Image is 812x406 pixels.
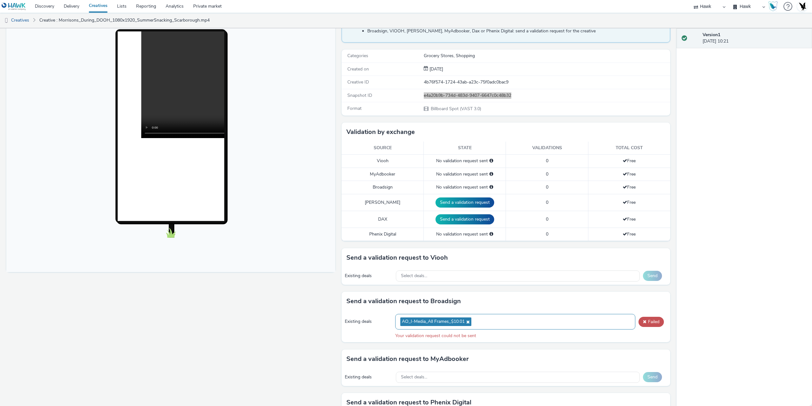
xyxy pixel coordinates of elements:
th: State [424,142,506,155]
td: Phenix Digital [342,228,424,241]
div: [DATE] 10:21 [703,32,807,45]
div: 4b76f574-1724-43ab-a23c-75f0adc0bac9 [424,79,670,85]
span: Free [623,184,636,190]
h3: Send a validation request to Viooh [346,253,448,263]
button: Send a validation request [435,214,494,224]
span: [DATE] [428,66,443,72]
span: Created on [347,66,369,72]
img: Account UK [797,2,807,11]
th: Validations [506,142,588,155]
div: Please select a deal below and click on Send to send a validation request to Phenix Digital. [489,231,493,237]
h3: Send a validation request to MyAdbooker [346,354,469,364]
span: Select deals... [401,273,427,279]
span: 0 [546,184,548,190]
span: 0 [546,171,548,177]
td: Viooh [342,155,424,168]
span: Free [623,216,636,222]
td: DAX [342,211,424,228]
div: Creation 01 August 2025, 10:21 [428,66,443,72]
td: MyAdbooker [342,168,424,181]
div: Existing deals [345,273,393,279]
strong: Version 1 [703,32,720,38]
a: Creative : Morrisons_During_DOOH_1080x1920_SummerSnacking_Scarborough.mp4 [36,13,213,28]
button: Failed [638,317,664,327]
span: Select deals... [401,375,427,380]
th: Source [342,142,424,155]
div: No validation request sent [427,184,502,190]
td: [PERSON_NAME] [342,194,424,211]
div: No validation request sent [427,171,502,177]
img: dooh [3,17,10,24]
th: Total cost [588,142,670,155]
span: Billboard Spot (VAST 3.0) [430,106,481,112]
span: Creative ID [347,79,369,85]
span: Free [623,171,636,177]
h3: Send a validation request to Broadsign [346,296,461,306]
div: Existing deals [345,374,393,380]
span: 0 [546,158,548,164]
span: Categories [347,53,368,59]
div: No validation request sent [427,231,502,237]
li: Broadsign, VIOOH, [PERSON_NAME], MyAdbooker, Dax or Phenix Digital: send a validation request for... [367,28,667,34]
button: Send a validation request [435,197,494,208]
span: Format [347,105,362,111]
h3: Validation by exchange [346,127,415,137]
img: undefined Logo [2,3,26,10]
div: e4a20b9b-734d-483d-9407-6647c0c48b32 [424,92,670,99]
button: Send [643,271,662,281]
span: Free [623,158,636,164]
span: AO_I-Media_All Frames_$10.01 [402,319,465,324]
img: Hawk Academy [768,1,778,11]
div: Existing deals [345,318,392,325]
td: Broadsign [342,181,424,194]
div: Please select a deal below and click on Send to send a validation request to MyAdbooker. [489,171,493,177]
div: Your validation request could not be sent [395,333,667,339]
span: 0 [546,199,548,205]
span: 0 [546,231,548,237]
div: Please select a deal below and click on Send to send a validation request to Viooh. [489,158,493,164]
div: No validation request sent [427,158,502,164]
span: Free [623,231,636,237]
button: Send [643,372,662,382]
div: Please select a deal below and click on Send to send a validation request to Broadsign. [489,184,493,190]
a: Hawk Academy [768,1,780,11]
span: Snapshot ID [347,92,372,98]
span: 0 [546,216,548,222]
span: Free [623,199,636,205]
div: Grocery Stores, Shopping [424,53,670,59]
